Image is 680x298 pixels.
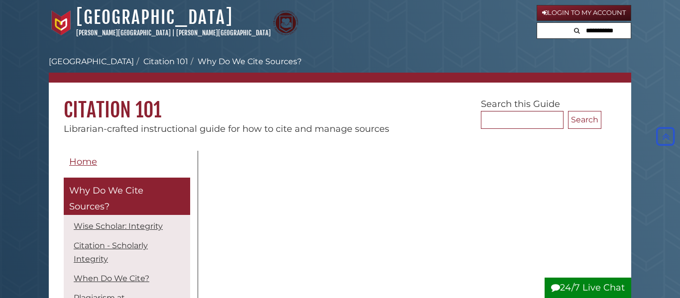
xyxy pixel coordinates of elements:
[64,151,190,173] a: Home
[74,274,149,283] a: When Do We Cite?
[49,56,631,83] nav: breadcrumb
[571,23,583,36] button: Search
[76,29,171,37] a: [PERSON_NAME][GEOGRAPHIC_DATA]
[69,185,143,212] span: Why Do We Cite Sources?
[537,5,631,21] a: Login to My Account
[76,6,233,28] a: [GEOGRAPHIC_DATA]
[654,131,678,142] a: Back to Top
[64,178,190,215] a: Why Do We Cite Sources?
[568,111,601,129] button: Search
[172,29,175,37] span: |
[49,10,74,35] img: Calvin University
[273,10,298,35] img: Calvin Theological Seminary
[64,123,389,134] span: Librarian-crafted instructional guide for how to cite and manage sources
[176,29,271,37] a: [PERSON_NAME][GEOGRAPHIC_DATA]
[574,27,580,34] i: Search
[545,278,631,298] button: 24/7 Live Chat
[74,221,163,231] a: Wise Scholar: Integrity
[143,57,188,66] a: Citation 101
[49,83,631,122] h1: Citation 101
[49,57,134,66] a: [GEOGRAPHIC_DATA]
[69,156,97,167] span: Home
[188,56,302,68] li: Why Do We Cite Sources?
[74,241,148,264] a: Citation - Scholarly Integrity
